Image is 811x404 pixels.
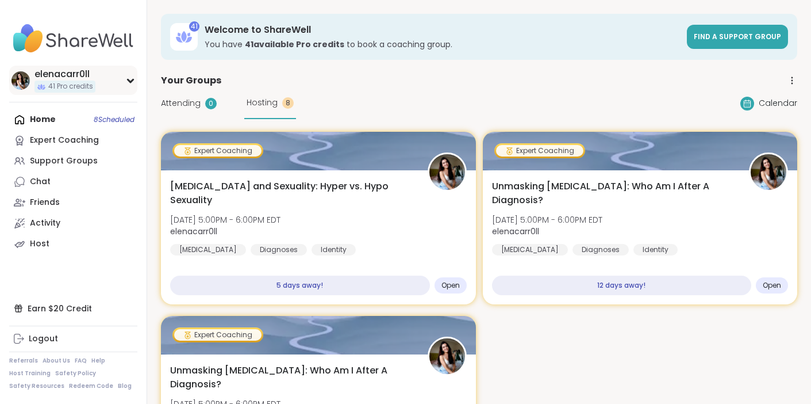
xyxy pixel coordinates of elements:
span: Find a support group [694,32,781,41]
h3: You have to book a coaching group. [205,39,680,50]
span: Your Groups [161,74,221,87]
a: Find a support group [687,25,788,49]
b: 41 available Pro credit s [245,39,344,50]
a: About Us [43,357,70,365]
a: Support Groups [9,151,137,171]
div: [MEDICAL_DATA] [492,244,568,256]
a: Activity [9,213,137,234]
span: Unmasking [MEDICAL_DATA]: Who Am I After A Diagnosis? [492,180,737,207]
div: [MEDICAL_DATA] [170,244,246,256]
div: Expert Coaching [496,145,583,157]
img: elenacarr0ll [751,154,786,190]
img: elenacarr0ll [11,71,30,90]
a: Safety Policy [55,369,96,378]
h3: Welcome to ShareWell [205,24,680,36]
a: Safety Resources [9,382,64,390]
span: [MEDICAL_DATA] and Sexuality: Hyper vs. Hypo Sexuality [170,180,415,207]
a: Logout [9,329,137,349]
div: Identity [633,244,678,256]
div: Diagnoses [251,244,307,256]
a: FAQ [75,357,87,365]
img: ShareWell Nav Logo [9,18,137,59]
div: Activity [30,218,60,229]
div: 8 [282,97,294,109]
a: Help [91,357,105,365]
div: elenacarr0ll [34,68,95,81]
span: [DATE] 5:00PM - 6:00PM EDT [170,214,280,226]
div: Logout [29,333,58,345]
span: Open [763,281,781,290]
span: Attending [161,97,201,109]
a: Friends [9,192,137,213]
div: Expert Coaching [174,329,262,341]
div: 12 days away! [492,276,752,295]
img: elenacarr0ll [429,338,465,374]
div: 0 [205,98,217,109]
div: Earn $20 Credit [9,298,137,319]
span: Unmasking [MEDICAL_DATA]: Who Am I After A Diagnosis? [170,364,415,391]
a: Expert Coaching [9,130,137,151]
a: Chat [9,171,137,192]
span: 41 Pro credits [48,82,93,92]
b: elenacarr0ll [492,226,539,237]
div: 41 [189,21,199,32]
div: Expert Coaching [30,135,99,146]
div: Host [30,238,49,250]
div: Expert Coaching [174,145,262,157]
div: 5 days away! [170,276,430,295]
div: Identity [312,244,356,256]
b: elenacarr0ll [170,226,217,237]
a: Referrals [9,357,38,365]
span: Calendar [759,97,797,109]
span: [DATE] 5:00PM - 6:00PM EDT [492,214,602,226]
a: Blog [118,382,132,390]
div: Chat [30,176,51,188]
img: elenacarr0ll [429,154,465,190]
div: Friends [30,197,60,208]
span: Hosting [247,97,278,109]
div: Diagnoses [572,244,629,256]
div: Support Groups [30,155,98,167]
a: Host [9,234,137,254]
span: Open [441,281,460,290]
a: Redeem Code [69,382,113,390]
a: Host Training [9,369,51,378]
